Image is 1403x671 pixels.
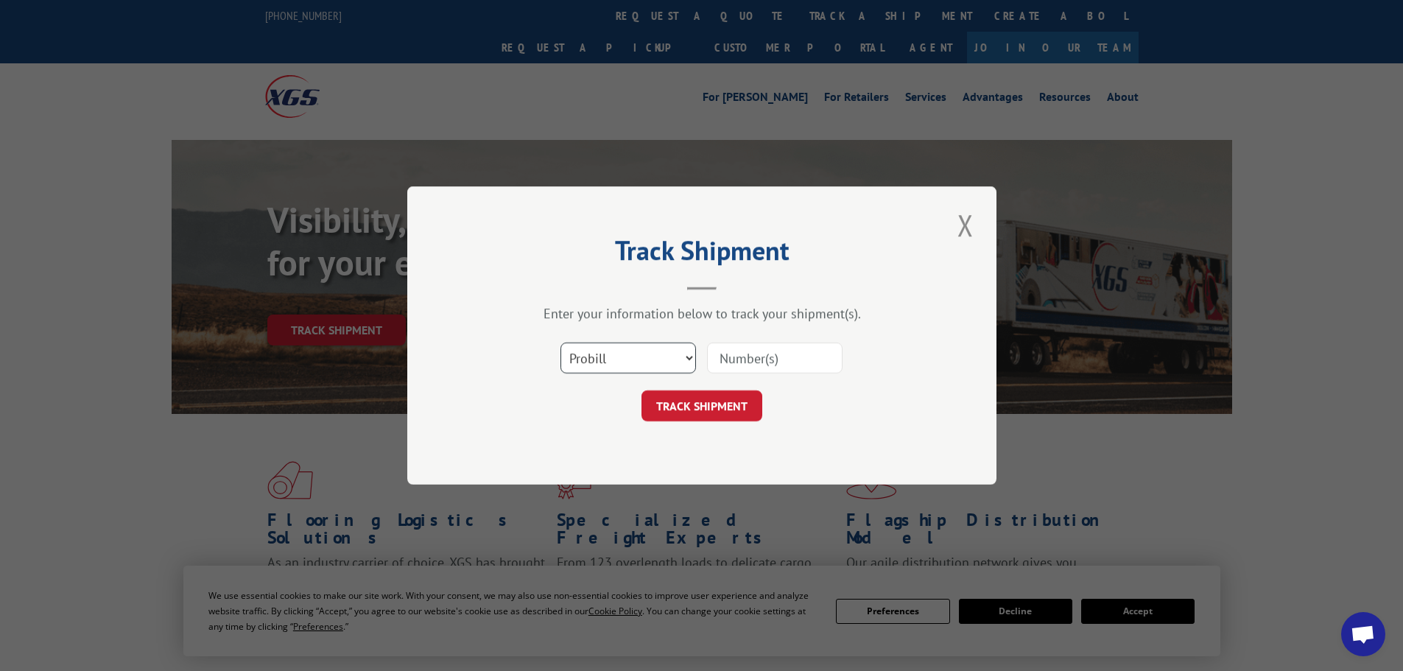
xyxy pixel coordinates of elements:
[953,205,978,245] button: Close modal
[707,342,843,373] input: Number(s)
[641,390,762,421] button: TRACK SHIPMENT
[481,305,923,322] div: Enter your information below to track your shipment(s).
[481,240,923,268] h2: Track Shipment
[1341,612,1385,656] a: Open chat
